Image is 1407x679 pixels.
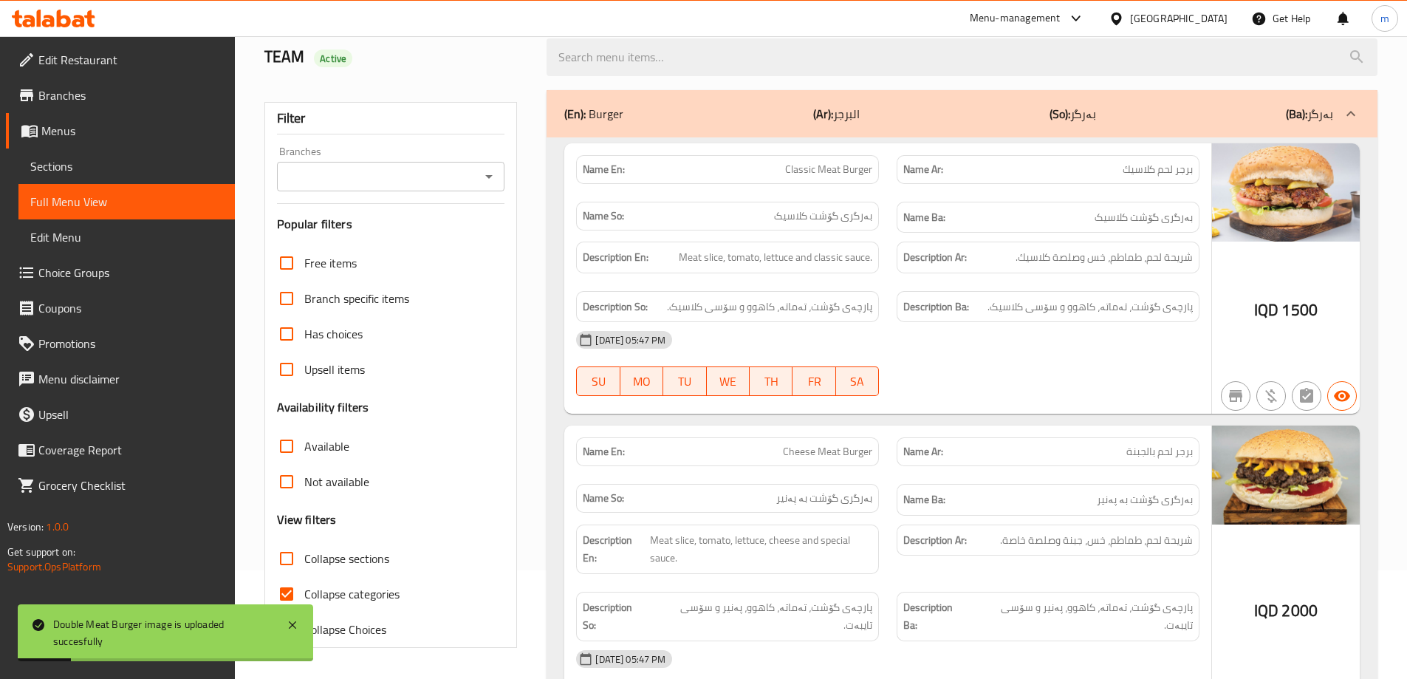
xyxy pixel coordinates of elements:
[903,531,967,550] strong: Description Ar:
[903,162,943,177] strong: Name Ar:
[7,542,75,562] span: Get support on:
[589,652,671,666] span: [DATE] 05:47 PM
[1212,426,1360,524] img: %D8%A8%D8%B1%D9%83%D8%B1_%D9%84%D8%AD%D9%85_%D8%A8%D8%A7%D9%84%D8%AC%D8%A8%D9%8663895801735583581...
[1254,596,1278,625] span: IQD
[903,444,943,460] strong: Name Ar:
[583,248,648,267] strong: Description En:
[304,290,409,307] span: Branch specific items
[38,406,223,423] span: Upsell
[1050,105,1096,123] p: بەرگر
[903,598,968,635] strong: Description Ba:
[1281,296,1318,324] span: 1500
[576,366,620,396] button: SU
[1327,381,1357,411] button: Available
[583,371,614,392] span: SU
[970,10,1061,27] div: Menu-management
[620,366,663,396] button: MO
[1050,103,1070,125] b: (So):
[1123,162,1193,177] span: برجر لحم كلاسيك
[6,468,235,503] a: Grocery Checklist
[18,149,235,184] a: Sections
[30,193,223,211] span: Full Menu View
[1281,596,1318,625] span: 2000
[707,366,750,396] button: WE
[314,52,352,66] span: Active
[776,491,872,506] span: بەرگری گۆشت بە پەنیر
[264,46,530,68] h2: TEAM
[583,598,648,635] strong: Description So:
[38,370,223,388] span: Menu disclaimer
[785,162,872,177] span: Classic Meat Burger
[304,473,369,491] span: Not available
[277,216,505,233] h3: Popular filters
[53,616,272,649] div: Double Meat Burger image is uploaded succesfully
[1380,10,1389,27] span: m
[663,366,706,396] button: TU
[1286,103,1307,125] b: (Ba):
[1256,381,1286,411] button: Purchased item
[583,531,646,567] strong: Description En:
[903,491,945,509] strong: Name Ba:
[971,598,1193,635] span: پارچەی گۆشت، تەماتە، کاهوو، پەنیر و سۆسی تایبەت.
[783,444,872,460] span: Cheese Meat Burger
[6,113,235,149] a: Menus
[304,361,365,378] span: Upsell items
[6,361,235,397] a: Menu disclaimer
[304,254,357,272] span: Free items
[7,517,44,536] span: Version:
[792,366,835,396] button: FR
[903,208,945,227] strong: Name Ba:
[836,366,879,396] button: SA
[304,437,349,455] span: Available
[651,598,872,635] span: پارچەی گۆشت، تەماتە، کاهوو، پەنیر و سۆسی تایبەت.
[987,298,1193,316] span: پارچەی گۆشت، تەماتە، کاهوو و سۆسی کلاسیک.
[750,366,792,396] button: TH
[798,371,829,392] span: FR
[7,557,101,576] a: Support.OpsPlatform
[583,491,624,506] strong: Name So:
[304,621,386,638] span: Collapse Choices
[564,103,586,125] b: (En):
[813,105,860,123] p: البرجر
[842,371,873,392] span: SA
[1097,491,1193,509] span: بەرگری گۆشت بە پەنیر
[903,248,967,267] strong: Description Ar:
[1000,531,1193,550] span: شريحة لحم، طماطم، خس، جبنة وصلصة خاصة.
[6,397,235,432] a: Upsell
[6,78,235,113] a: Branches
[1286,105,1333,123] p: بەرگر
[38,264,223,282] span: Choice Groups
[1212,143,1360,242] img: Beef__Chicken__%D8%A8%D8%B1%D9%83%D8%B1_%D9%84%D8%AD%D9%85_%D9%83638958017143747495.jpg
[6,255,235,290] a: Choice Groups
[589,333,671,347] span: [DATE] 05:47 PM
[277,103,505,134] div: Filter
[583,208,624,224] strong: Name So:
[1016,248,1193,267] span: شريحة لحم، طماطم، خس وصلصة كلاسيك.
[304,585,400,603] span: Collapse categories
[756,371,787,392] span: TH
[6,42,235,78] a: Edit Restaurant
[479,166,499,187] button: Open
[583,444,625,460] strong: Name En:
[46,517,69,536] span: 1.0.0
[38,441,223,459] span: Coverage Report
[304,325,363,343] span: Has choices
[1292,381,1321,411] button: Not has choices
[38,51,223,69] span: Edit Restaurant
[583,162,625,177] strong: Name En:
[6,432,235,468] a: Coverage Report
[314,50,352,67] div: Active
[1254,296,1278,324] span: IQD
[38,335,223,352] span: Promotions
[903,298,969,316] strong: Description Ba:
[277,511,337,528] h3: View filters
[813,103,833,125] b: (Ar):
[38,86,223,104] span: Branches
[774,208,872,224] span: بەرگری گۆشت كلاسيک
[41,122,223,140] span: Menus
[1221,381,1250,411] button: Not branch specific item
[564,105,623,123] p: Burger
[6,290,235,326] a: Coupons
[30,228,223,246] span: Edit Menu
[38,477,223,494] span: Grocery Checklist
